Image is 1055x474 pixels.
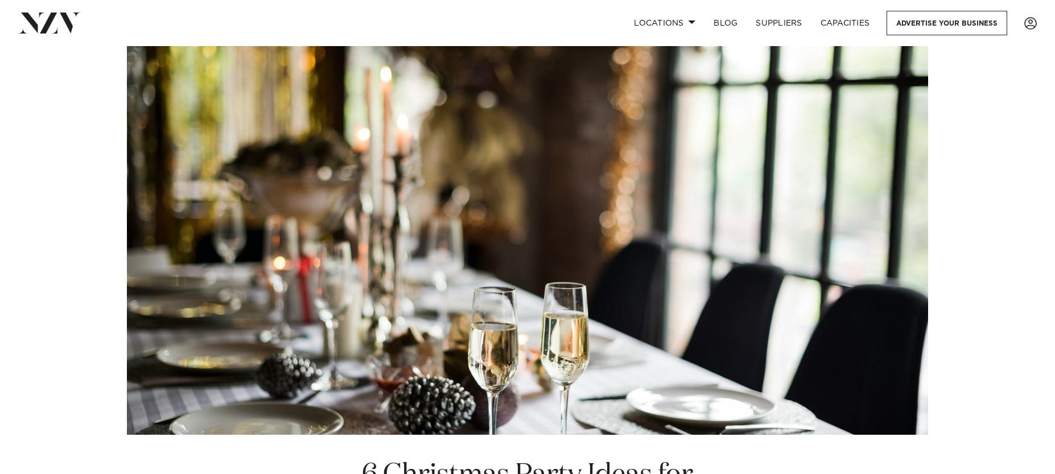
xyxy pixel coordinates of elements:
[704,11,747,35] a: BLOG
[747,11,811,35] a: SUPPLIERS
[625,11,704,35] a: Locations
[887,11,1007,35] a: Advertise your business
[18,13,80,33] img: nzv-logo.png
[811,11,879,35] a: Capacities
[127,46,928,435] img: 6 Christmas Party Ideas for Medium-Sized Businesses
